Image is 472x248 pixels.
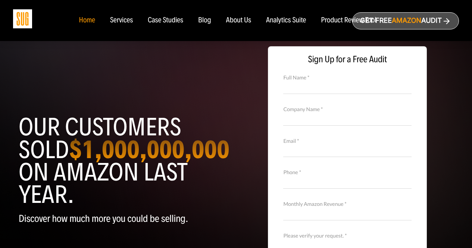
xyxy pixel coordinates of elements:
a: Home [79,16,95,25]
strong: $1,000,000,000 [69,134,229,165]
label: Please verify your request. * [283,232,412,240]
label: Full Name * [283,73,412,82]
input: Company Name * [283,112,412,125]
span: Sign Up for a Free Audit [276,54,419,65]
label: Company Name * [283,105,412,113]
input: Monthly Amazon Revenue * [283,207,412,220]
input: Email * [283,144,412,157]
a: Product Review Tool [321,16,376,25]
input: Full Name * [283,81,412,94]
a: Get freeAmazonAudit [352,12,459,29]
p: Discover how much more you could be selling. [19,213,231,224]
label: Phone * [283,168,412,176]
label: Monthly Amazon Revenue * [283,200,412,208]
span: Amazon [392,17,421,25]
a: About Us [226,16,251,25]
a: Analytics Suite [266,16,306,25]
input: Contact Number * [283,176,412,189]
img: Sug [13,9,32,28]
a: Case Studies [148,16,183,25]
h1: Our customers sold on Amazon last year. [19,116,231,206]
label: Email * [283,137,412,145]
a: Services [110,16,133,25]
a: Blog [198,16,211,25]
